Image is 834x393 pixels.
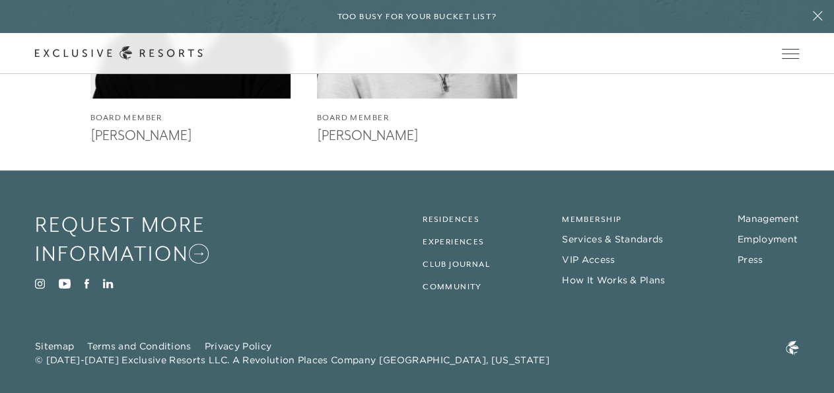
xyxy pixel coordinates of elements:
a: Request More Information [35,210,261,269]
a: Management [738,213,799,225]
a: Terms and Conditions [87,340,191,352]
a: Membership [562,215,621,224]
h4: Board Member [90,112,291,124]
button: Open navigation [782,49,799,58]
h6: Too busy for your bucket list? [337,11,497,23]
a: Club Journal [423,260,490,269]
a: Experiences [423,237,484,246]
span: © [DATE]-[DATE] Exclusive Resorts LLC. A Revolution Places Company [GEOGRAPHIC_DATA], [US_STATE] [35,353,549,367]
a: Residences [423,215,479,224]
a: Sitemap [35,340,74,352]
a: How It Works & Plans [562,274,665,286]
h3: [PERSON_NAME] [90,124,291,144]
a: Community [423,282,482,291]
a: Employment [738,233,798,245]
a: VIP Access [562,254,615,266]
a: Privacy Policy [205,340,271,352]
h4: Board Member [317,112,517,124]
h3: [PERSON_NAME] [317,124,517,144]
a: Services & Standards [562,233,663,245]
a: Press [738,254,763,266]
